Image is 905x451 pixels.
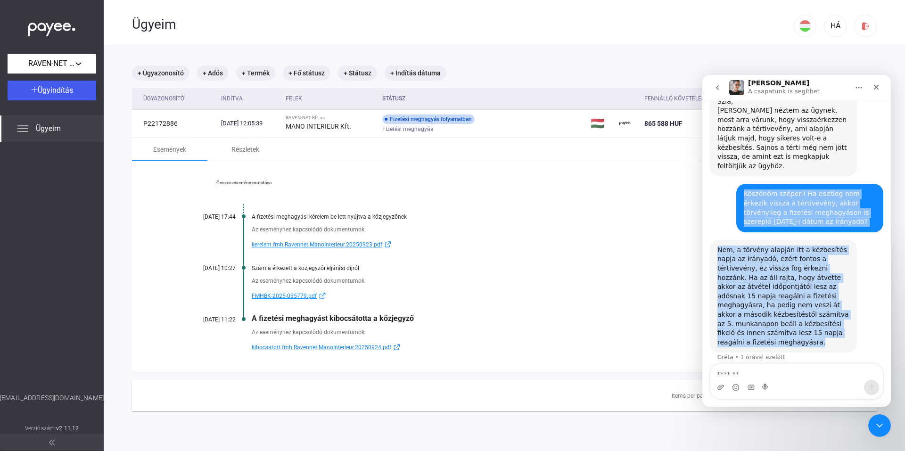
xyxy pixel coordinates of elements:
[8,81,96,100] button: Ügyindítás
[252,265,830,271] div: Számla érkezett a közjegyzői eljárási díjról
[179,180,308,186] a: Összes esemény mutatása
[252,225,830,234] div: Az eseményhez kapcsolódó dokumentumok:
[587,109,616,138] td: 🇭🇺
[221,93,243,104] div: Indítva
[143,93,184,104] div: Ügyazonosító
[286,115,375,121] div: RAVEN-NET Kft. vs
[38,86,73,95] span: Ügyindítás
[252,239,830,250] a: kerelem.fmh.Ravennet.ManoInterieur.20250923.pdfexternal-link-blue
[252,276,830,286] div: Az eseményhez kapcsolódó dokumentumok:
[252,239,382,250] span: kerelem.fmh.Ravennet.ManoInterieur.20250923.pdf
[861,21,871,31] img: logout-red
[236,66,275,81] mat-chip: + Termék
[28,58,75,69] span: RAVEN-NET Kft.
[17,123,28,134] img: list.svg
[382,241,394,248] img: external-link-blue
[31,86,38,93] img: plus-white.svg
[221,119,278,128] div: [DATE] 12:05:39
[317,292,328,299] img: external-link-blue
[286,93,375,104] div: Felek
[338,66,377,81] mat-chip: + Státusz
[49,440,55,445] img: arrow-double-left-grey.svg
[824,15,847,37] button: HÁ
[8,54,96,74] button: RAVEN-NET Kft.
[252,213,830,220] div: A fizetési meghagyási kérelem be lett nyújtva a közjegyzőnek
[132,66,189,81] mat-chip: + Ügyazonosító
[868,414,891,437] iframe: Intercom live chat
[153,144,186,155] div: Események
[644,120,683,127] span: 865 588 HUF
[179,265,236,271] div: [DATE] 10:27
[619,118,631,129] img: payee-logo
[252,342,391,353] span: kibocsatott.fmh.Ravennet.ManoInterieur.20250924.pdf
[252,328,830,337] div: Az eseményhez kapcsolódó dokumentumok:
[672,390,711,402] div: Items per page:
[132,16,794,33] div: Ügyeim
[132,109,217,138] td: P22172886
[799,20,811,32] img: HU
[179,316,236,323] div: [DATE] 11:22
[644,93,705,104] div: Fennálló követelés
[827,20,843,32] div: HÁ
[385,66,446,81] mat-chip: + Indítás dátuma
[286,93,302,104] div: Felek
[36,123,61,134] span: Ügyeim
[179,213,236,220] div: [DATE] 17:44
[382,115,475,124] div: Fizetési meghagyás folyamatban
[702,75,891,407] iframe: Intercom live chat
[252,290,317,302] span: FMHBK-2025-035779.pdf
[221,93,278,104] div: Indítva
[286,123,351,130] strong: MANO INTERIEUR Kft.
[644,93,738,104] div: Fennálló követelés
[391,344,403,351] img: external-link-blue
[143,93,214,104] div: Ügyazonosító
[231,144,259,155] div: Részletek
[197,66,229,81] mat-chip: + Adós
[252,342,830,353] a: kibocsatott.fmh.Ravennet.ManoInterieur.20250924.pdfexternal-link-blue
[854,15,877,37] button: logout-red
[28,17,75,37] img: white-payee-white-dot.svg
[378,88,587,109] th: Státusz
[252,290,830,302] a: FMHBK-2025-035779.pdfexternal-link-blue
[794,15,816,37] button: HU
[252,314,830,323] div: A fizetési meghagyást kibocsátotta a közjegyző
[56,425,79,432] strong: v2.11.12
[382,123,433,135] span: Fizetési meghagyás
[283,66,330,81] mat-chip: + Fő státusz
